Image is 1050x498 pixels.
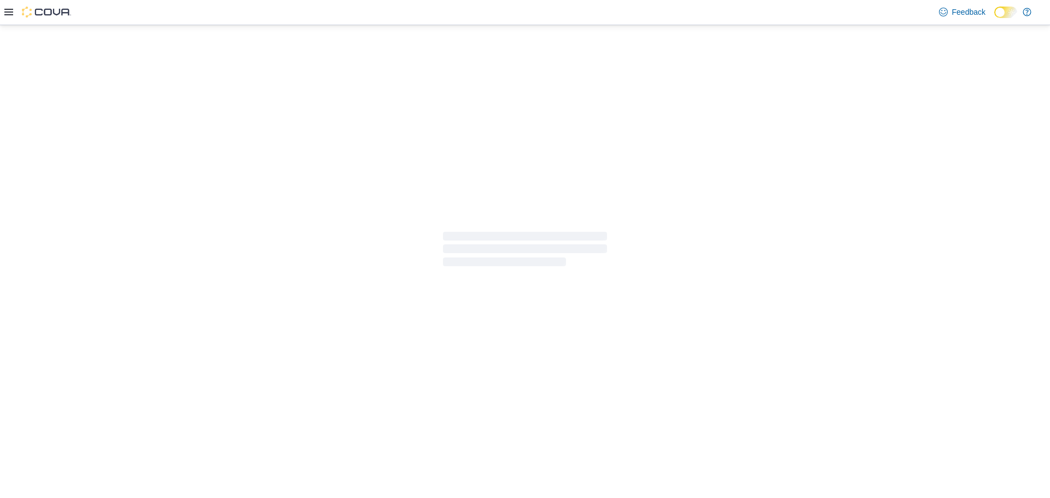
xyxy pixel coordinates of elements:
a: Feedback [935,1,990,23]
span: Loading [443,234,607,269]
span: Feedback [952,7,985,17]
input: Dark Mode [994,7,1017,18]
img: Cova [22,7,71,17]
